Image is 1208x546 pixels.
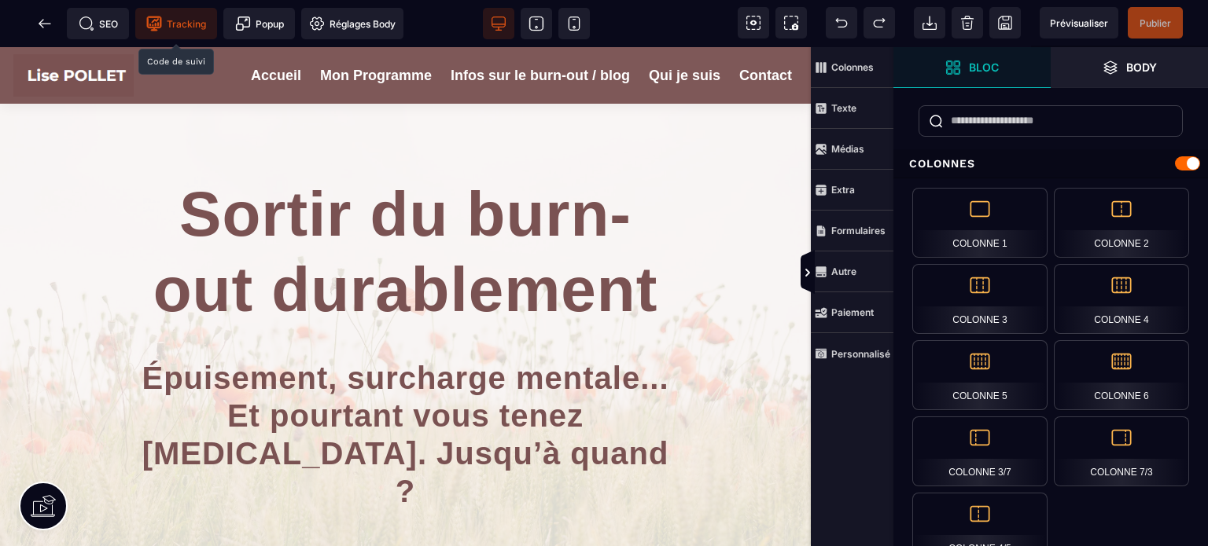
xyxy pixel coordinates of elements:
[831,143,864,155] strong: Médias
[79,16,118,31] span: SEO
[29,8,61,39] span: Retour
[775,7,807,38] span: Capture d'écran
[67,8,129,39] span: Métadata SEO
[912,188,1048,258] div: Colonne 1
[893,149,1208,178] div: Colonnes
[1054,188,1189,258] div: Colonne 2
[811,170,893,211] span: Extra
[558,8,590,39] span: Voir mobile
[864,7,895,38] span: Rétablir
[952,7,983,38] span: Nettoyage
[135,8,217,39] span: Code de suivi
[831,266,856,277] strong: Autre
[811,88,893,129] span: Texte
[451,17,630,40] a: Infos sur le burn-out / blog
[146,16,206,31] span: Tracking
[989,7,1021,38] span: Enregistrer
[811,47,893,88] span: Colonnes
[831,184,855,196] strong: Extra
[912,416,1048,486] div: Colonne 3/7
[893,47,1051,88] span: Ouvrir les blocs
[130,304,681,471] h1: Épuisement, surcharge mentale... Et pourtant vous tenez [MEDICAL_DATA]. Jusqu’à quand ?
[831,348,890,360] strong: Personnalisé
[235,16,284,31] span: Popup
[13,7,134,49] img: 1ad0e4a1b8c52ef2751205e1b85efb3f_Capture_d'%C3%A9cran_2025-09-25_163153.png
[130,122,681,288] h1: Sortir du burn-out durablement
[969,61,999,73] strong: Bloc
[893,250,909,297] span: Afficher les vues
[309,16,396,31] span: Réglages Body
[914,7,945,38] span: Importer
[251,17,301,40] a: Accueil
[831,306,874,318] strong: Paiement
[223,8,295,39] span: Créer une alerte modale
[831,61,874,73] strong: Colonnes
[1126,61,1157,73] strong: Body
[1054,264,1189,334] div: Colonne 4
[831,225,886,236] strong: Formulaires
[811,211,893,251] span: Formulaires
[912,264,1048,334] div: Colonne 3
[521,8,552,39] span: Voir tablette
[301,8,403,39] span: Favicon
[649,17,720,40] a: Qui je suis
[826,7,857,38] span: Défaire
[912,340,1048,410] div: Colonne 5
[1051,47,1208,88] span: Ouvrir les calques
[1128,7,1183,38] span: Enregistrer le contenu
[831,102,856,114] strong: Texte
[1050,17,1108,29] span: Prévisualiser
[1140,17,1171,29] span: Publier
[811,333,893,374] span: Personnalisé
[1054,340,1189,410] div: Colonne 6
[320,17,432,40] a: Mon Programme
[811,251,893,292] span: Autre
[1040,7,1118,38] span: Aperçu
[738,7,769,38] span: Voir les composants
[1054,416,1189,486] div: Colonne 7/3
[811,292,893,333] span: Paiement
[739,17,792,40] a: Contact
[483,8,514,39] span: Voir bureau
[811,129,893,170] span: Médias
